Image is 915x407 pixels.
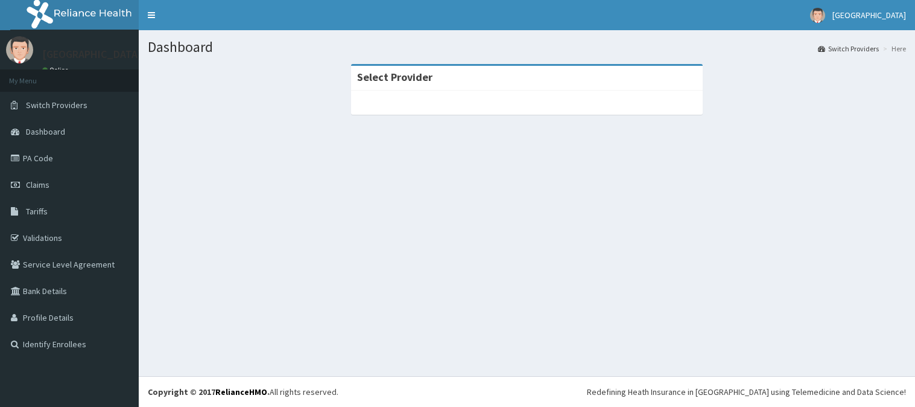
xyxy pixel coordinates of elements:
[42,49,142,60] p: [GEOGRAPHIC_DATA]
[832,10,906,21] span: [GEOGRAPHIC_DATA]
[818,43,879,54] a: Switch Providers
[26,179,49,190] span: Claims
[148,39,906,55] h1: Dashboard
[26,100,87,111] span: Switch Providers
[810,8,825,23] img: User Image
[26,126,65,137] span: Dashboard
[6,36,33,63] img: User Image
[215,386,267,397] a: RelianceHMO
[587,386,906,398] div: Redefining Heath Insurance in [GEOGRAPHIC_DATA] using Telemedicine and Data Science!
[42,66,71,74] a: Online
[148,386,270,397] strong: Copyright © 2017 .
[357,70,432,84] strong: Select Provider
[139,376,915,407] footer: All rights reserved.
[26,206,48,217] span: Tariffs
[880,43,906,54] li: Here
